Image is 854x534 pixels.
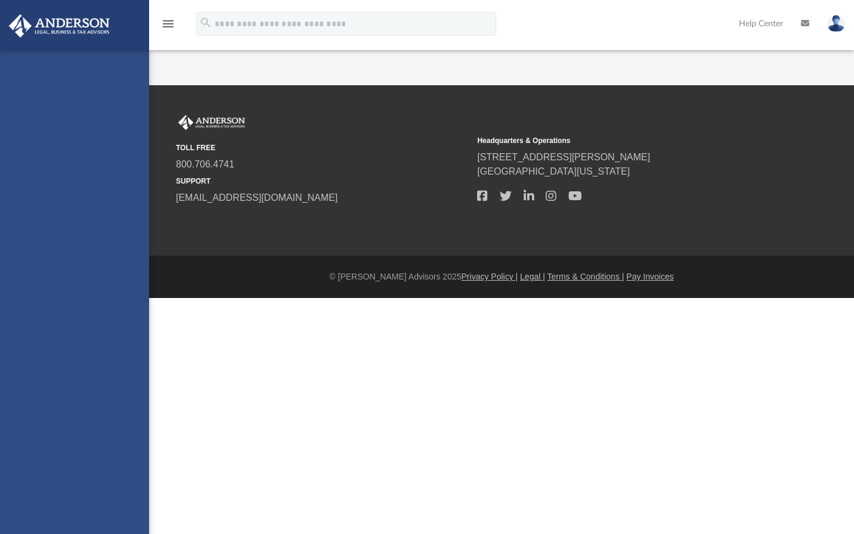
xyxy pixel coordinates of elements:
[161,23,175,31] a: menu
[462,272,518,281] a: Privacy Policy |
[827,15,845,32] img: User Pic
[176,115,247,131] img: Anderson Advisors Platinum Portal
[176,193,338,203] a: [EMAIL_ADDRESS][DOMAIN_NAME]
[176,142,469,153] small: TOLL FREE
[520,272,545,281] a: Legal |
[176,159,234,169] a: 800.706.4741
[161,17,175,31] i: menu
[176,176,469,187] small: SUPPORT
[199,16,212,29] i: search
[477,135,770,146] small: Headquarters & Operations
[547,272,624,281] a: Terms & Conditions |
[626,272,673,281] a: Pay Invoices
[477,152,650,162] a: [STREET_ADDRESS][PERSON_NAME]
[477,166,630,176] a: [GEOGRAPHIC_DATA][US_STATE]
[149,271,854,283] div: © [PERSON_NAME] Advisors 2025
[5,14,113,38] img: Anderson Advisors Platinum Portal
